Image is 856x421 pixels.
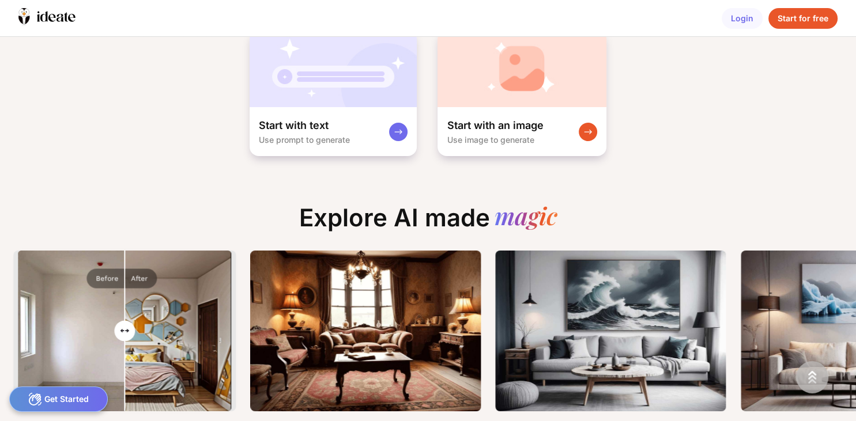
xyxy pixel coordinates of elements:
[768,8,838,29] div: Start for free
[447,119,543,132] div: Start with an image
[259,135,350,145] div: Use prompt to generate
[722,8,763,29] div: Login
[290,203,567,241] div: Explore AI made
[250,31,417,107] img: startWithTextCardBg.jpg
[259,119,329,132] div: Start with text
[495,251,726,411] img: Thumbnailtext2image_00675_.png
[18,251,234,411] img: After image
[495,203,557,232] div: magic
[9,386,108,412] div: Get Started
[438,31,606,107] img: startWithImageCardBg.jpg
[250,251,481,411] img: Thumbnailtext2image_00673_.png
[447,135,534,145] div: Use image to generate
